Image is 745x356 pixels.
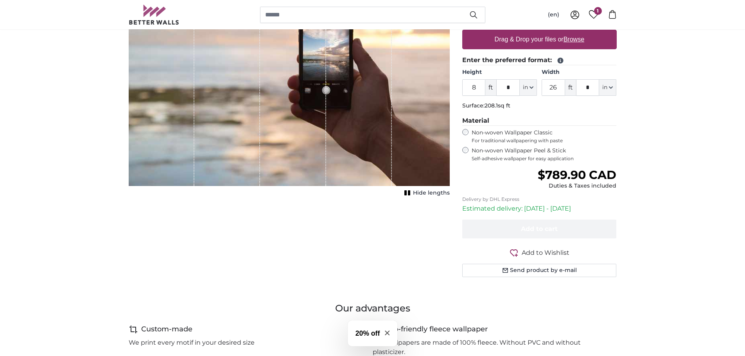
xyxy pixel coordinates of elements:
[594,7,602,15] span: 1
[485,79,496,96] span: ft
[523,84,528,91] span: in
[462,248,617,258] button: Add to Wishlist
[472,138,617,144] span: For traditional wallpapering with paste
[565,79,576,96] span: ft
[538,182,616,190] div: Duties & Taxes included
[542,8,565,22] button: (en)
[491,32,587,47] label: Drag & Drop your files or
[520,79,537,96] button: in
[462,116,617,126] legend: Material
[402,188,450,199] button: Hide lengths
[472,147,617,162] label: Non-woven Wallpaper Peel & Stick
[462,204,617,213] p: Estimated delivery: [DATE] - [DATE]
[462,196,617,202] p: Delivery by DHL Express
[413,189,450,197] span: Hide lengths
[599,79,616,96] button: in
[472,129,617,144] label: Non-woven Wallpaper Classic
[538,168,616,182] span: $789.90 CAD
[521,225,558,233] span: Add to cart
[141,324,192,335] h4: Custom-made
[462,102,617,110] p: Surface:
[462,220,617,238] button: Add to cart
[564,36,584,43] u: Browse
[129,338,255,347] p: We print every motif in your desired size
[602,84,607,91] span: in
[522,248,569,258] span: Add to Wishlist
[462,68,537,76] label: Height
[129,5,180,25] img: Betterwalls
[485,102,510,109] span: 208.1sq ft
[385,324,488,335] h4: Eco-friendly fleece wallpaper
[542,68,616,76] label: Width
[462,264,617,277] button: Send product by e-mail
[129,302,617,315] h3: Our advantages
[462,55,617,65] legend: Enter the preferred format:
[472,156,617,162] span: Self-adhesive wallpaper for easy application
